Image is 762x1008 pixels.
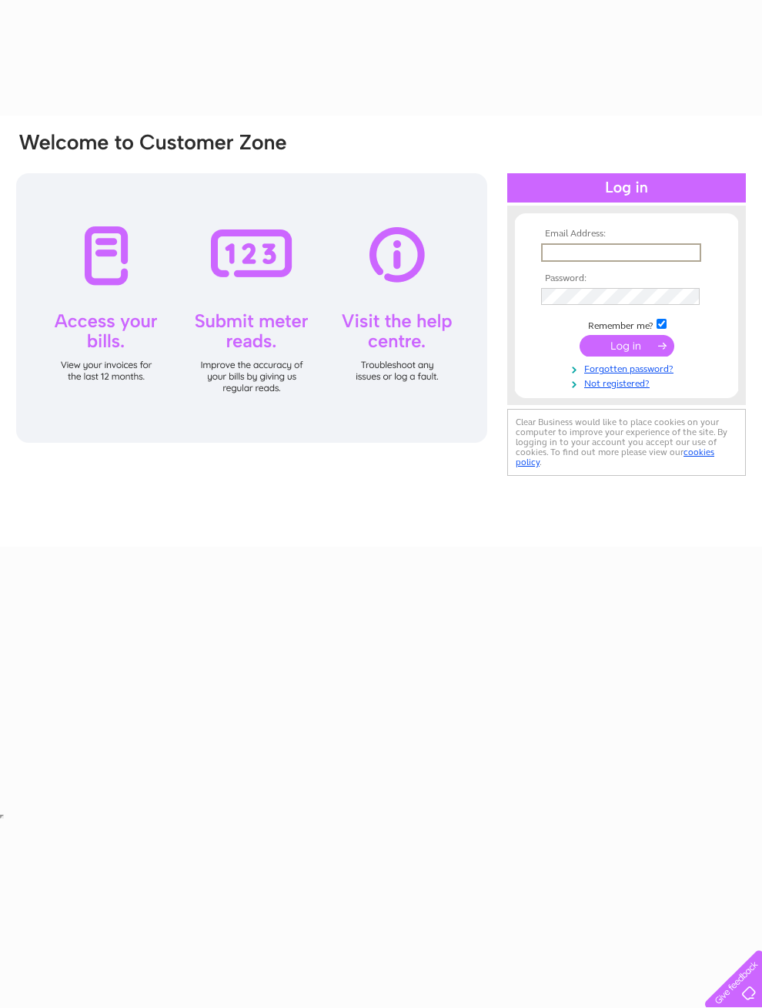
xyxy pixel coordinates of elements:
a: Not registered? [541,375,716,390]
input: Submit [580,335,674,357]
th: Password: [537,273,716,284]
a: cookies policy [516,447,714,467]
div: Clear Business would like to place cookies on your computer to improve your experience of the sit... [507,409,746,476]
th: Email Address: [537,229,716,239]
td: Remember me? [537,316,716,332]
a: Forgotten password? [541,360,716,375]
